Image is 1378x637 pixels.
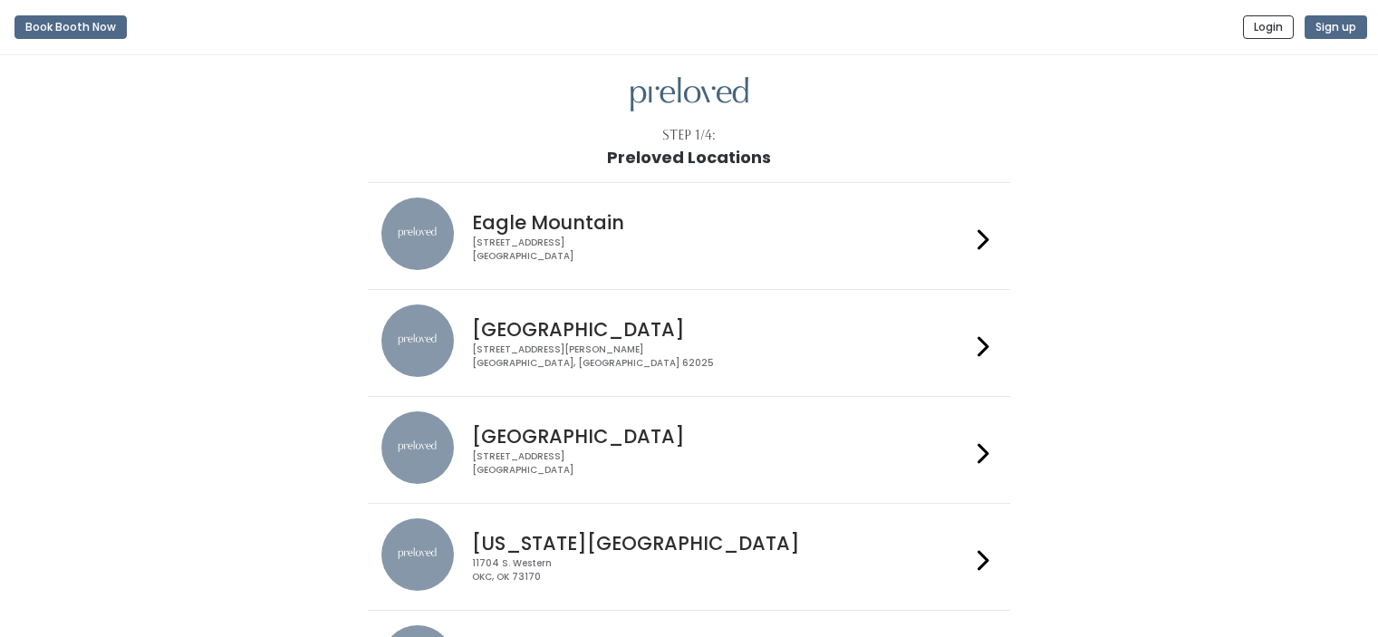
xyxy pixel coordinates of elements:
div: Step 1/4: [662,126,716,145]
button: Book Booth Now [14,15,127,39]
h4: [GEOGRAPHIC_DATA] [472,426,970,447]
a: preloved location [GEOGRAPHIC_DATA] [STREET_ADDRESS][GEOGRAPHIC_DATA] [381,411,997,488]
img: preloved location [381,304,454,377]
div: [STREET_ADDRESS] [GEOGRAPHIC_DATA] [472,236,970,263]
button: Sign up [1305,15,1367,39]
img: preloved location [381,518,454,591]
a: Book Booth Now [14,7,127,47]
img: preloved logo [631,77,748,112]
h4: [US_STATE][GEOGRAPHIC_DATA] [472,533,970,554]
a: preloved location Eagle Mountain [STREET_ADDRESS][GEOGRAPHIC_DATA] [381,198,997,275]
div: [STREET_ADDRESS] [GEOGRAPHIC_DATA] [472,450,970,477]
a: preloved location [GEOGRAPHIC_DATA] [STREET_ADDRESS][PERSON_NAME][GEOGRAPHIC_DATA], [GEOGRAPHIC_D... [381,304,997,381]
div: 11704 S. Western OKC, OK 73170 [472,557,970,584]
img: preloved location [381,198,454,270]
h4: Eagle Mountain [472,212,970,233]
img: preloved location [381,411,454,484]
div: [STREET_ADDRESS][PERSON_NAME] [GEOGRAPHIC_DATA], [GEOGRAPHIC_DATA] 62025 [472,343,970,370]
button: Login [1243,15,1294,39]
a: preloved location [US_STATE][GEOGRAPHIC_DATA] 11704 S. WesternOKC, OK 73170 [381,518,997,595]
h1: Preloved Locations [607,149,771,167]
h4: [GEOGRAPHIC_DATA] [472,319,970,340]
